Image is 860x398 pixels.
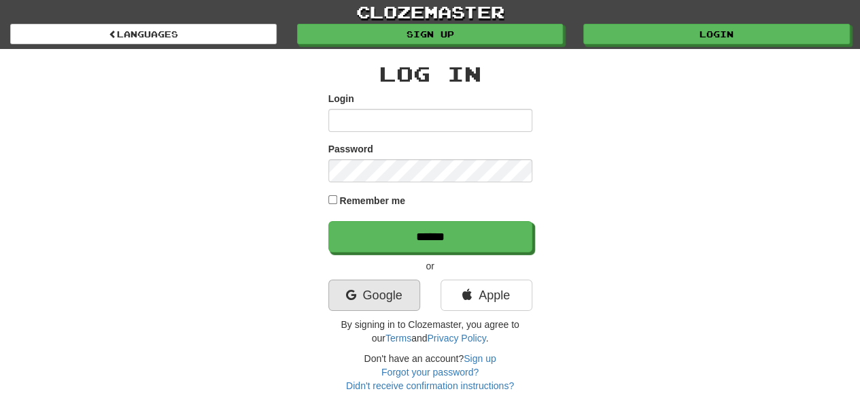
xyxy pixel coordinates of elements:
p: By signing in to Clozemaster, you agree to our and . [328,318,532,345]
label: Password [328,142,373,156]
a: Apple [441,280,532,311]
a: Sign up [464,353,496,364]
a: Privacy Policy [427,333,485,344]
a: Forgot your password? [381,367,479,378]
a: Terms [385,333,411,344]
a: Didn't receive confirmation instructions? [346,380,514,391]
a: Sign up [297,24,564,44]
label: Remember me [339,194,405,208]
label: Login [328,92,354,105]
a: Languages [10,24,277,44]
h2: Log In [328,63,532,85]
a: Google [328,280,420,311]
div: Don't have an account? [328,352,532,393]
a: Login [583,24,850,44]
p: or [328,259,532,273]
